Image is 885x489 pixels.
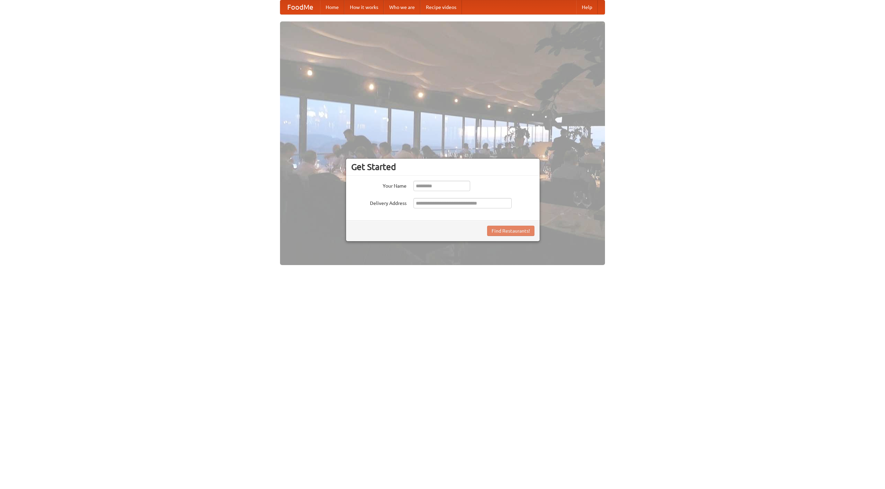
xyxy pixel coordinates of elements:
a: FoodMe [280,0,320,14]
a: Who we are [384,0,420,14]
a: Help [576,0,598,14]
button: Find Restaurants! [487,226,534,236]
label: Delivery Address [351,198,407,207]
label: Your Name [351,181,407,189]
a: How it works [344,0,384,14]
a: Home [320,0,344,14]
h3: Get Started [351,162,534,172]
a: Recipe videos [420,0,462,14]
